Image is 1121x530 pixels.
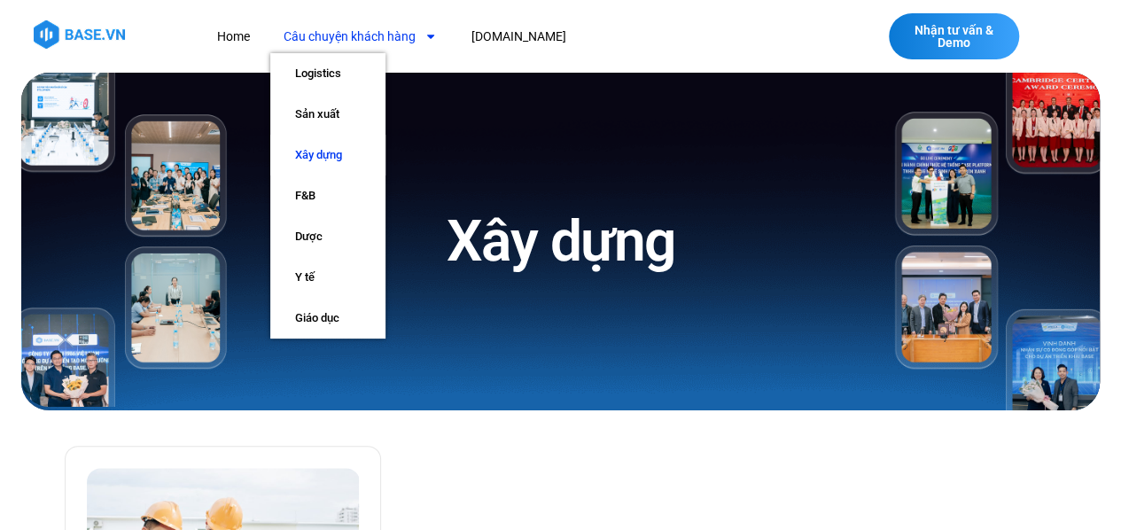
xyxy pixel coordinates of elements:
a: Logistics [270,53,385,94]
h1: Xây dựng [446,205,674,278]
ul: Câu chuyện khách hàng [270,53,385,339]
nav: Menu [204,20,799,53]
a: F&B [270,175,385,216]
a: Giáo dục [270,298,385,339]
a: Xây dựng [270,135,385,175]
a: Y tế [270,257,385,298]
a: [DOMAIN_NAME] [457,20,579,53]
a: Home [204,20,263,53]
span: Nhận tư vấn & Demo [907,24,1001,49]
a: Nhận tư vấn & Demo [889,13,1019,59]
a: Câu chuyện khách hàng [270,20,450,53]
a: Sản xuất [270,94,385,135]
a: Dược [270,216,385,257]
